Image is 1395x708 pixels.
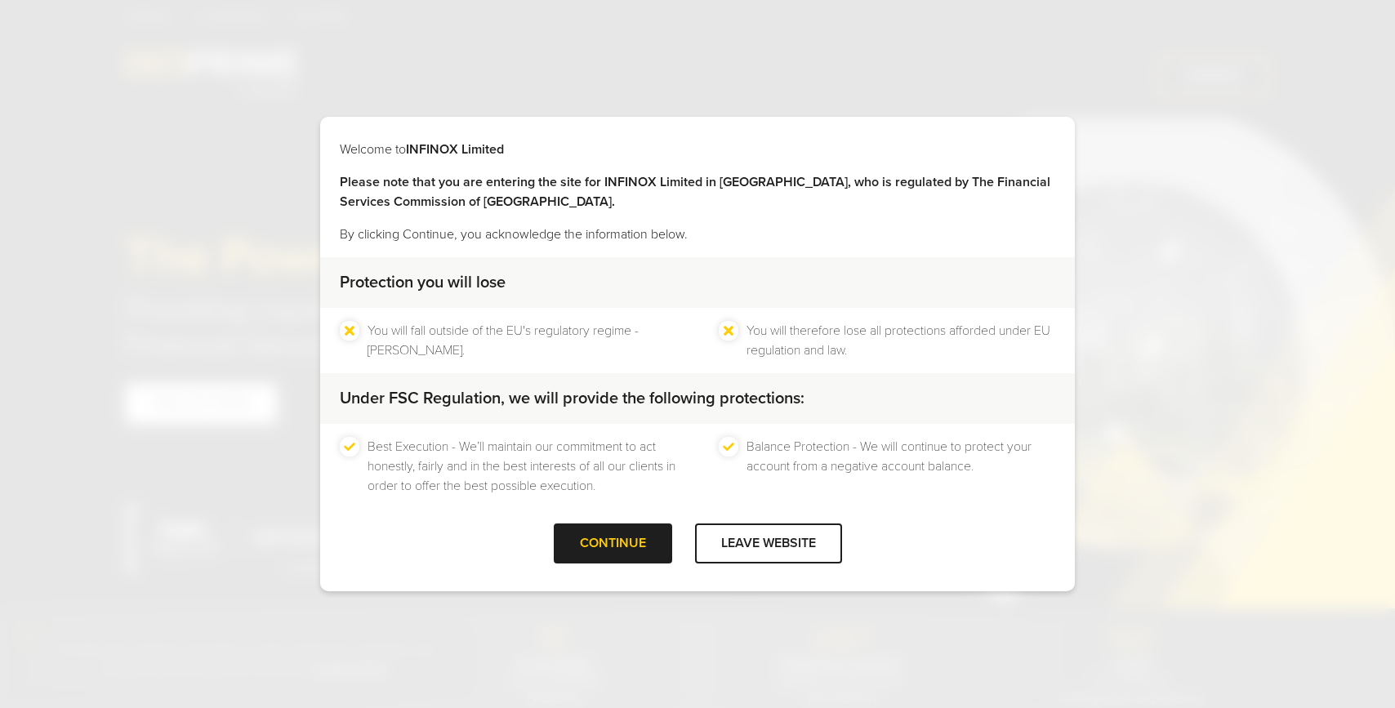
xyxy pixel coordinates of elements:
[406,141,504,158] strong: INFINOX Limited
[340,174,1050,210] strong: Please note that you are entering the site for INFINOX Limited in [GEOGRAPHIC_DATA], who is regul...
[554,523,672,563] div: CONTINUE
[368,437,676,496] li: Best Execution - We’ll maintain our commitment to act honestly, fairly and in the best interests ...
[340,140,1055,159] p: Welcome to
[747,437,1055,496] li: Balance Protection - We will continue to protect your account from a negative account balance.
[340,389,804,408] strong: Under FSC Regulation, we will provide the following protections:
[340,273,506,292] strong: Protection you will lose
[747,321,1055,360] li: You will therefore lose all protections afforded under EU regulation and law.
[695,523,842,563] div: LEAVE WEBSITE
[368,321,676,360] li: You will fall outside of the EU's regulatory regime - [PERSON_NAME].
[340,225,1055,244] p: By clicking Continue, you acknowledge the information below.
